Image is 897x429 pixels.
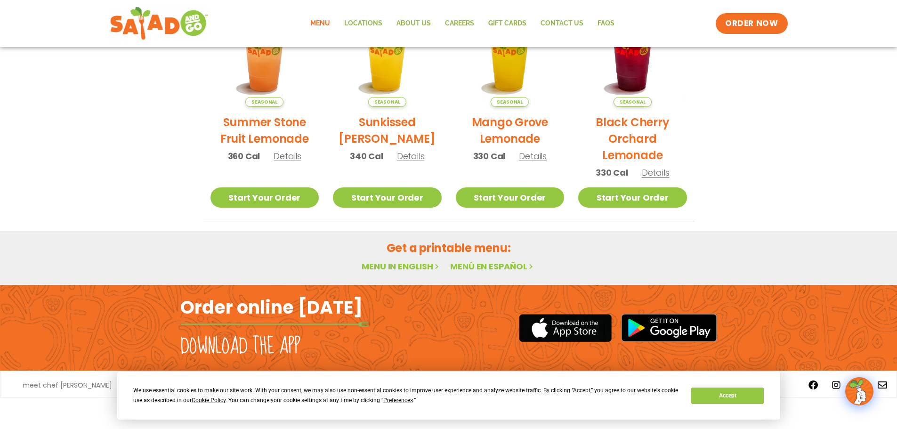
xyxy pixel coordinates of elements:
div: We use essential cookies to make our site work. With your consent, we may also use non-essential ... [133,386,680,405]
span: Details [519,150,547,162]
span: Details [397,150,425,162]
a: Contact Us [533,13,590,34]
a: GIFT CARDS [481,13,533,34]
img: google_play [621,314,717,342]
a: Careers [438,13,481,34]
a: Start Your Order [333,187,442,208]
span: Seasonal [491,97,529,107]
span: Preferences [383,397,413,404]
a: Menú en español [450,260,535,272]
a: FAQs [590,13,622,34]
span: Seasonal [245,97,283,107]
a: meet chef [PERSON_NAME] [23,382,112,389]
span: Seasonal [614,97,652,107]
span: 330 Cal [596,166,628,179]
h2: Order online [DATE] [180,296,363,319]
span: 330 Cal [473,150,506,162]
div: Cookie Consent Prompt [117,372,780,420]
img: wpChatIcon [846,378,873,405]
h2: Black Cherry Orchard Lemonade [578,114,687,163]
h2: Get a printable menu: [203,240,694,256]
a: Menu in English [362,260,441,272]
h2: Mango Grove Lemonade [456,114,565,147]
button: Accept [691,388,764,404]
a: Locations [337,13,389,34]
a: Start Your Order [456,187,565,208]
span: ORDER NOW [725,18,778,29]
a: ORDER NOW [716,13,787,34]
a: Start Your Order [578,187,687,208]
span: Cookie Policy [192,397,226,404]
a: Start Your Order [210,187,319,208]
h2: Download the app [180,333,300,360]
img: appstore [519,313,612,343]
img: new-SAG-logo-768×292 [110,5,209,42]
span: 340 Cal [350,150,383,162]
h2: Sunkissed [PERSON_NAME] [333,114,442,147]
nav: Menu [303,13,622,34]
h2: Summer Stone Fruit Lemonade [210,114,319,147]
a: Menu [303,13,337,34]
img: fork [180,322,369,327]
span: 360 Cal [228,150,260,162]
a: About Us [389,13,438,34]
span: Details [274,150,301,162]
span: Details [642,167,670,178]
span: Seasonal [368,97,406,107]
